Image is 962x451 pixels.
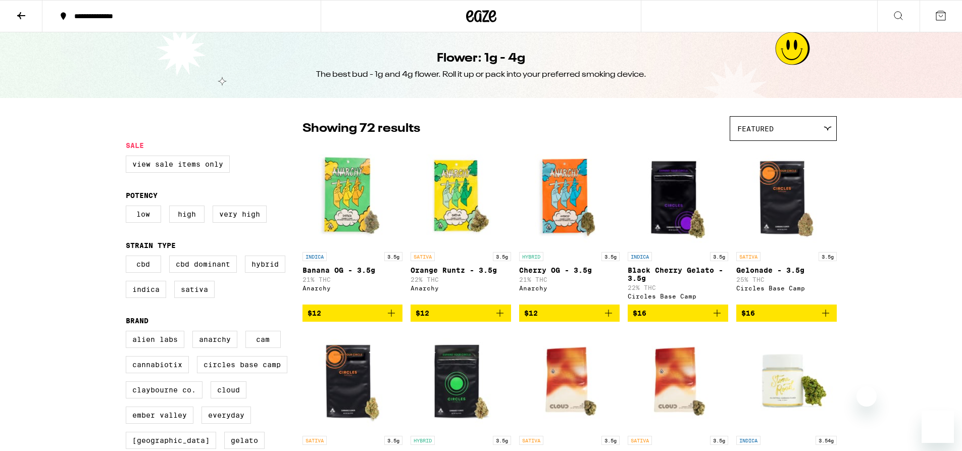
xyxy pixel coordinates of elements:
[628,146,728,247] img: Circles Base Camp - Black Cherry Gelato - 3.5g
[411,252,435,261] p: SATIVA
[302,330,403,431] img: Circles Base Camp - Sunblessed Blue - 3.5g
[628,293,728,299] div: Circles Base Camp
[519,285,620,291] div: Anarchy
[628,146,728,305] a: Open page for Black Cherry Gelato - 3.5g from Circles Base Camp
[302,305,403,322] button: Add to bag
[126,356,189,373] label: Cannabiotix
[302,252,327,261] p: INDICA
[126,156,230,173] label: View Sale Items Only
[493,436,511,445] p: 3.5g
[628,436,652,445] p: SATIVA
[519,146,620,305] a: Open page for Cherry OG - 3.5g from Anarchy
[519,276,620,283] p: 21% THC
[316,69,646,80] div: The best bud - 1g and 4g flower. Roll it up or pack into your preferred smoking device.
[211,381,246,398] label: Cloud
[710,252,728,261] p: 3.5g
[384,252,402,261] p: 3.5g
[308,309,321,317] span: $12
[628,330,728,431] img: Cloud - Gelato 41 - 3.5g
[169,206,205,223] label: High
[710,436,728,445] p: 3.5g
[169,256,237,273] label: CBD Dominant
[302,285,403,291] div: Anarchy
[519,330,620,431] img: Cloud - Amnesia Lemon - 3.5g
[633,309,646,317] span: $16
[736,305,837,322] button: Add to bag
[126,432,216,449] label: [GEOGRAPHIC_DATA]
[416,309,429,317] span: $12
[126,241,176,249] legend: Strain Type
[302,276,403,283] p: 21% THC
[192,331,237,348] label: Anarchy
[601,436,620,445] p: 3.5g
[493,252,511,261] p: 3.5g
[519,146,620,247] img: Anarchy - Cherry OG - 3.5g
[736,266,837,274] p: Gelonade - 3.5g
[524,309,538,317] span: $12
[736,252,761,261] p: SATIVA
[628,252,652,261] p: INDICA
[736,146,837,305] a: Open page for Gelonade - 3.5g from Circles Base Camp
[126,256,161,273] label: CBD
[736,146,837,247] img: Circles Base Camp - Gelonade - 3.5g
[411,436,435,445] p: HYBRID
[411,305,511,322] button: Add to bag
[302,146,403,247] img: Anarchy - Banana OG - 3.5g
[126,331,184,348] label: Alien Labs
[302,436,327,445] p: SATIVA
[519,252,543,261] p: HYBRID
[245,331,281,348] label: CAM
[922,411,954,443] iframe: Button to launch messaging window
[411,285,511,291] div: Anarchy
[736,285,837,291] div: Circles Base Camp
[628,284,728,291] p: 22% THC
[197,356,287,373] label: Circles Base Camp
[126,206,161,223] label: Low
[411,146,511,305] a: Open page for Orange Runtz - 3.5g from Anarchy
[437,50,525,67] h1: Flower: 1g - 4g
[819,252,837,261] p: 3.5g
[126,317,148,325] legend: Brand
[213,206,267,223] label: Very High
[384,436,402,445] p: 3.5g
[126,281,166,298] label: Indica
[126,141,144,149] legend: Sale
[628,266,728,282] p: Black Cherry Gelato - 3.5g
[519,436,543,445] p: SATIVA
[741,309,755,317] span: $16
[411,330,511,431] img: Circles Base Camp - Headband - 3.5g
[736,330,837,431] img: Stone Road - Papaya Kush - 3.54g
[816,436,837,445] p: 3.54g
[601,252,620,261] p: 3.5g
[628,305,728,322] button: Add to bag
[126,191,158,199] legend: Potency
[126,381,202,398] label: Claybourne Co.
[245,256,285,273] label: Hybrid
[174,281,215,298] label: Sativa
[856,386,877,407] iframe: Close message
[411,266,511,274] p: Orange Runtz - 3.5g
[201,407,251,424] label: Everyday
[736,436,761,445] p: INDICA
[737,125,774,133] span: Featured
[302,266,403,274] p: Banana OG - 3.5g
[519,305,620,322] button: Add to bag
[302,120,420,137] p: Showing 72 results
[224,432,265,449] label: Gelato
[411,146,511,247] img: Anarchy - Orange Runtz - 3.5g
[519,266,620,274] p: Cherry OG - 3.5g
[411,276,511,283] p: 22% THC
[736,276,837,283] p: 25% THC
[302,146,403,305] a: Open page for Banana OG - 3.5g from Anarchy
[126,407,193,424] label: Ember Valley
